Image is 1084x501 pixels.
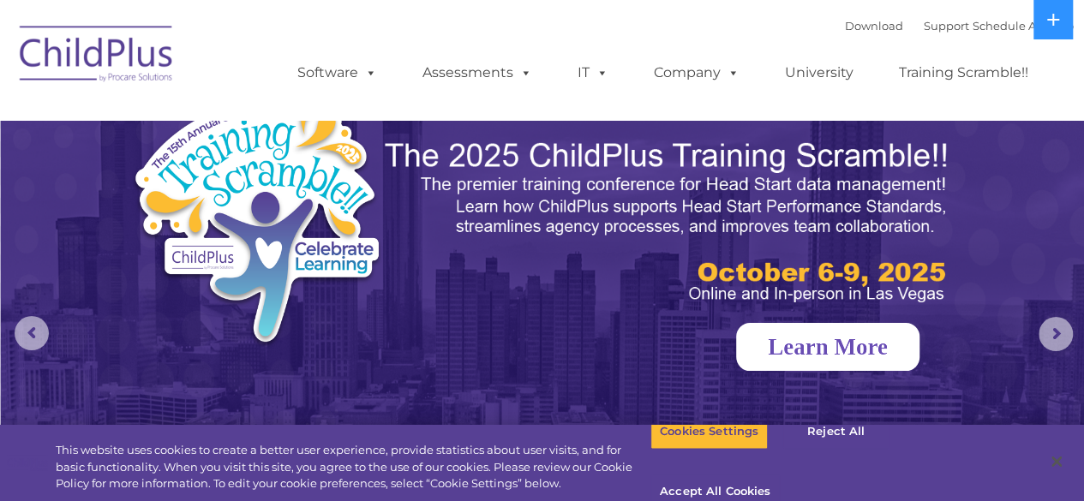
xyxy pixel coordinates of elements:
a: Assessments [405,56,549,90]
a: Training Scramble!! [882,56,1045,90]
a: Download [845,19,903,33]
font: | [845,19,1074,33]
a: IT [560,56,626,90]
a: Support [924,19,969,33]
button: Close [1038,443,1075,480]
span: Last name [238,113,290,126]
a: Learn More [736,323,919,371]
img: ChildPlus by Procare Solutions [11,14,183,99]
a: Schedule A Demo [973,19,1074,33]
span: Phone number [238,183,311,196]
a: Company [637,56,757,90]
a: Software [280,56,394,90]
button: Reject All [782,414,889,450]
a: University [768,56,871,90]
div: This website uses cookies to create a better user experience, provide statistics about user visit... [56,442,650,492]
button: Cookies Settings [650,414,768,450]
